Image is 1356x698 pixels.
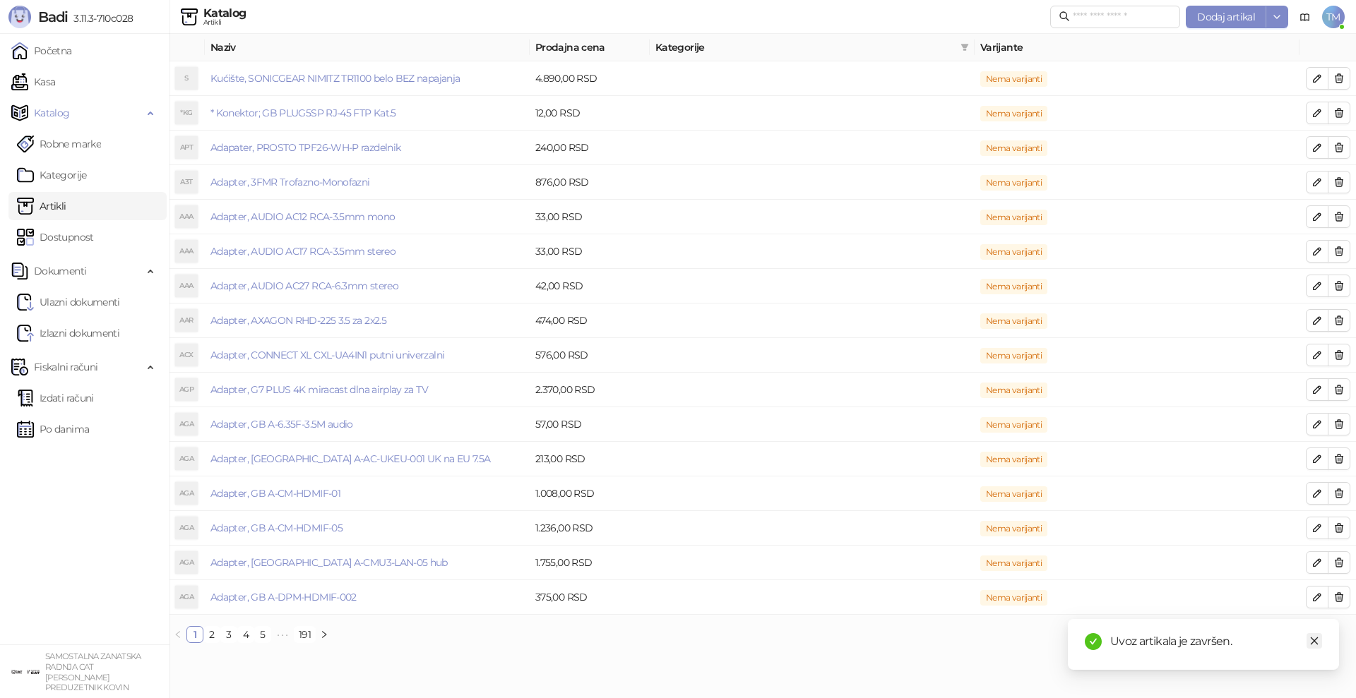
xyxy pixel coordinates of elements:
a: Kućište, SONICGEAR NIMITZ TR1100 belo BEZ napajanja [210,72,460,85]
a: ArtikliArtikli [17,192,66,220]
span: close [1309,636,1319,646]
a: Adapter, [GEOGRAPHIC_DATA] A-AC-UKEU-001 UK na EU 7.5A [210,452,490,465]
li: 4 [237,626,254,643]
span: Nema varijanti [980,140,1047,156]
td: Adapter, CONNECT XL CXL-UA4IN1 putni univerzalni [205,338,530,373]
a: Adapter, [GEOGRAPHIC_DATA] A-CMU3-LAN-05 hub [210,556,448,569]
a: Adapter, GB A-CM-HDMIF-05 [210,522,343,534]
div: AGA [175,586,198,608]
td: Adapter, GB A-AC-UKEU-001 UK na EU 7.5A [205,442,530,476]
a: Adapter, AUDIO AC12 RCA-3.5mm mono [210,210,395,223]
a: Adapter, CONNECT XL CXL-UA4IN1 putni univerzalni [210,349,444,361]
td: Adapter, GB A-DPM-HDMIF-002 [205,580,530,615]
span: Badi [38,8,68,25]
span: Nema varijanti [980,348,1047,363]
td: 1.755,00 RSD [530,546,650,580]
td: 1.008,00 RSD [530,476,650,511]
a: Adapater, PROSTO TPF26-WH-P razdelnik [210,141,400,154]
span: Nema varijanti [980,175,1047,191]
td: 42,00 RSD [530,269,650,303]
a: 4 [238,627,254,642]
div: Uvoz artikala je završen. [1110,633,1322,650]
span: TM [1322,6,1345,28]
td: Adapter, G7 PLUS 4K miracast dlna airplay za TV [205,373,530,407]
a: Početna [11,37,72,65]
td: Adapter, AXAGON RHD-225 3.5 za 2x2.5 [205,303,530,338]
span: filter [958,37,972,58]
td: * Konektor; GB PLUG5SP RJ-45 FTP Kat.5 [205,96,530,131]
a: Close [1307,633,1322,649]
span: 3.11.3-710c028 [68,12,133,25]
span: Nema varijanti [980,210,1047,225]
th: Varijante [975,34,1299,61]
td: 375,00 RSD [530,580,650,615]
td: 1.236,00 RSD [530,511,650,546]
a: Adapter, 3FMR Trofazno-Monofazni [210,176,370,188]
td: 240,00 RSD [530,131,650,165]
div: AGA [175,482,198,505]
span: Katalog [34,99,70,127]
div: A3T [175,171,198,193]
span: Nema varijanti [980,313,1047,329]
button: Dodaj artikal [1186,6,1266,28]
th: Prodajna cena [530,34,650,61]
small: SAMOSTALNA ZANATSKA RADNJA CAT [PERSON_NAME] PREDUZETNIK KOVIN [45,651,141,692]
td: Adapter, AUDIO AC12 RCA-3.5mm mono [205,200,530,234]
a: Adapter, AXAGON RHD-225 3.5 za 2x2.5 [210,314,386,327]
li: Prethodna strana [169,626,186,643]
td: 12,00 RSD [530,96,650,131]
span: Dokumenti [34,257,86,285]
span: Nema varijanti [980,383,1047,398]
td: 213,00 RSD [530,442,650,476]
td: Adapter, GB A-6.35F-3.5M audio [205,407,530,442]
td: 4.890,00 RSD [530,61,650,96]
div: AAA [175,275,198,297]
td: Adapter, AUDIO AC17 RCA-3.5mm stereo [205,234,530,269]
a: 191 [295,627,315,642]
a: * Konektor; GB PLUG5SP RJ-45 FTP Kat.5 [210,107,396,119]
img: Artikli [181,8,198,25]
div: APT [175,136,198,159]
td: Adapater, PROSTO TPF26-WH-P razdelnik [205,131,530,165]
button: right [316,626,333,643]
a: Kategorije [17,161,87,189]
div: Artikli [203,19,246,26]
span: Nema varijanti [980,521,1047,536]
td: Adapter, AUDIO AC27 RCA-6.3mm stereo [205,269,530,303]
span: Nema varijanti [980,71,1047,87]
div: AGP [175,378,198,401]
span: right [320,630,328,639]
div: Katalog [203,8,246,19]
td: 876,00 RSD [530,165,650,200]
a: Adapter, GB A-6.35F-3.5M audio [210,418,353,431]
li: Sledećih 5 Strana [271,626,294,643]
a: Adapter, GB A-CM-HDMIF-01 [210,487,340,500]
div: AGA [175,517,198,539]
li: 1 [186,626,203,643]
th: Naziv [205,34,530,61]
span: Nema varijanti [980,106,1047,121]
a: Izdati računi [17,384,94,412]
span: Fiskalni računi [34,353,97,381]
td: 576,00 RSD [530,338,650,373]
a: Po danima [17,415,89,443]
span: Nema varijanti [980,244,1047,260]
span: left [174,630,182,639]
img: 64x64-companyLogo-ae27db6e-dfce-48a1-b68e-83471bd1bffd.png [11,658,40,686]
a: Dokumentacija [1294,6,1316,28]
a: Kasa [11,68,55,96]
div: AGA [175,413,198,435]
a: Adapter, AUDIO AC27 RCA-6.3mm stereo [210,279,398,292]
span: filter [961,43,969,52]
span: Nema varijanti [980,555,1047,571]
td: Adapter, GB A-CM-HDMIF-05 [205,511,530,546]
a: 2 [204,627,220,642]
td: 57,00 RSD [530,407,650,442]
span: Nema varijanti [980,590,1047,606]
li: 2 [203,626,220,643]
td: 2.370,00 RSD [530,373,650,407]
li: 191 [294,626,316,643]
a: Ulazni dokumentiUlazni dokumenti [17,288,120,316]
span: Kategorije [655,40,955,55]
img: Logo [8,6,31,28]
